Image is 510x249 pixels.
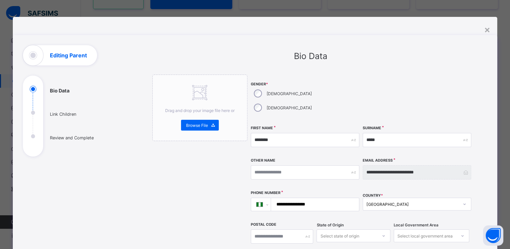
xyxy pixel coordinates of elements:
div: Drag and drop your image file here orBrowse File [152,75,247,141]
button: Open asap [483,225,503,246]
span: Bio Data [294,51,327,61]
div: [GEOGRAPHIC_DATA] [366,202,459,207]
label: Email Address [363,158,393,163]
span: Local Government Area [394,223,439,227]
label: [DEMOGRAPHIC_DATA] [267,91,312,96]
span: COUNTRY [363,193,383,198]
label: [DEMOGRAPHIC_DATA] [267,105,312,110]
span: Browse File [186,123,208,128]
div: Select local government area [397,229,453,242]
span: Drag and drop your image file here or [165,108,235,113]
span: State of Origin [317,223,343,227]
label: Other Name [251,158,275,163]
label: Postal Code [251,222,276,227]
span: Gender [251,82,359,86]
label: Phone Number [251,191,280,195]
h1: Editing Parent [50,53,87,58]
div: × [484,24,490,35]
label: First Name [251,126,273,130]
div: Select state of origin [320,229,359,242]
label: Surname [363,126,381,130]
